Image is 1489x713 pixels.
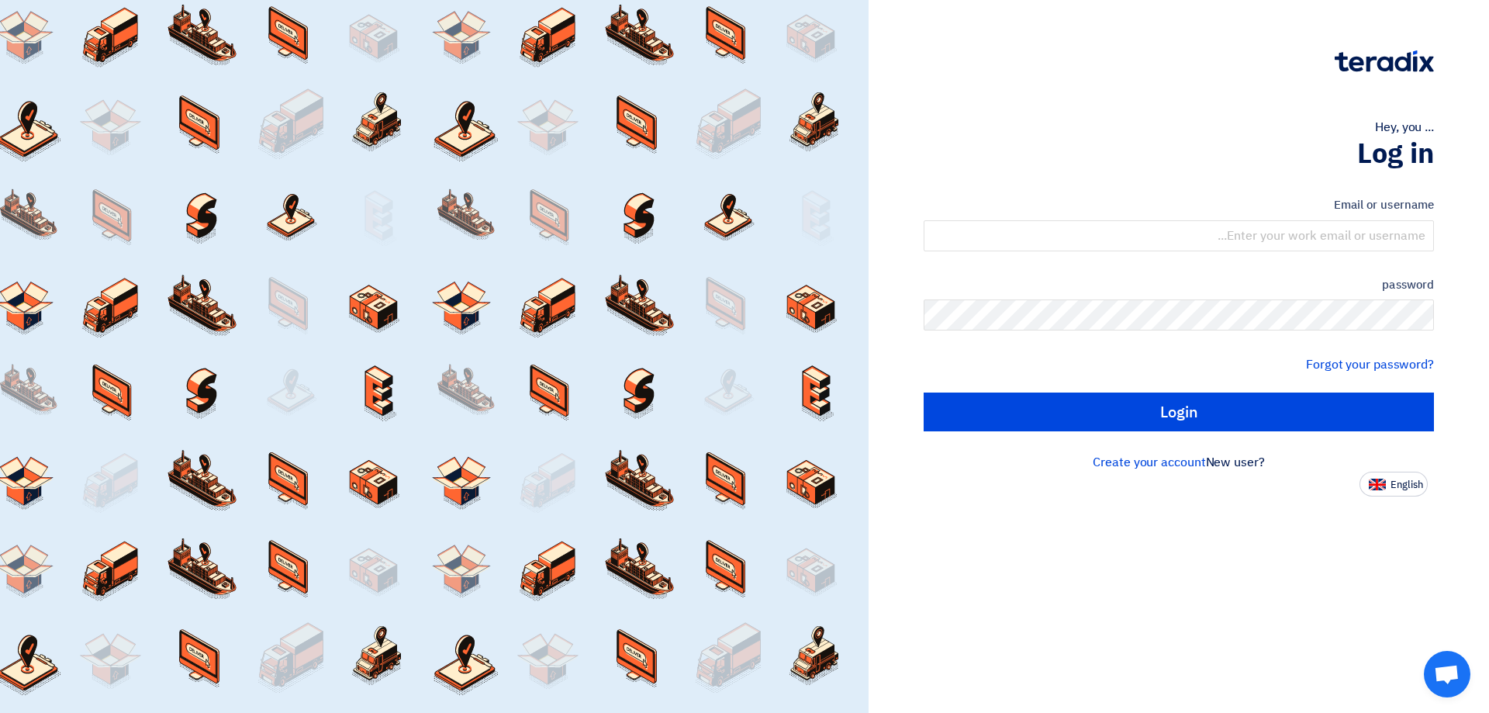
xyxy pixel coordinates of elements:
[1375,118,1434,137] font: Hey, you ...
[1424,651,1470,697] a: Open chat
[1306,355,1434,374] a: Forgot your password?
[1093,453,1205,472] a: Create your account
[1382,276,1434,293] font: password
[924,220,1434,251] input: Enter your work email or username...
[924,393,1434,431] input: Login
[1391,477,1423,492] font: English
[1357,133,1434,175] font: Log in
[1206,453,1265,472] font: New user?
[1334,196,1434,213] font: Email or username
[1359,472,1428,497] button: English
[1369,479,1386,490] img: en-US.png
[1335,50,1434,72] img: Teradix logo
